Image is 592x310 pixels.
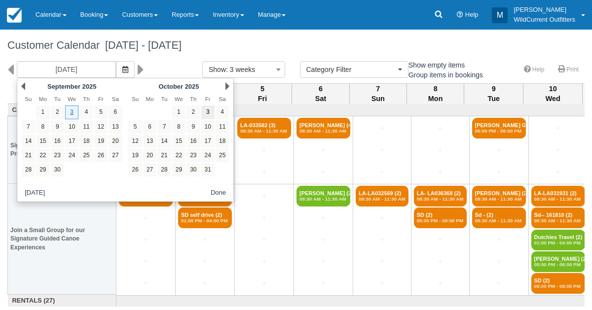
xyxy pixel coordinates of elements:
a: 4 [79,105,93,119]
a: 13 [109,120,122,134]
a: 30 [186,163,200,176]
i: Help [457,12,463,18]
a: + [472,167,526,177]
a: + [296,145,350,155]
a: + [119,213,173,223]
a: + [237,278,291,288]
a: 15 [36,135,49,148]
a: 30 [51,163,64,176]
button: Show: 3 weeks [202,61,285,78]
a: + [178,235,232,245]
a: Dutchies Travel (2)01:00 PM - 04:00 PM [531,230,585,250]
a: 27 [143,163,156,176]
a: + [119,235,173,245]
a: 2 [51,105,64,119]
a: 9 [186,120,200,134]
a: 13 [143,135,156,148]
button: Done [207,187,230,199]
th: 5 Fri [233,83,292,104]
th: 10 Wed [523,83,583,104]
a: + [414,256,467,267]
a: 28 [157,163,171,176]
span: Help [465,11,479,18]
div: M [492,7,508,23]
a: 14 [22,135,35,148]
a: 22 [172,149,185,162]
em: 05:00 PM - 08:00 PM [475,128,523,134]
em: 05:00 PM - 08:00 PM [417,218,464,224]
span: Category Filter [306,65,396,74]
a: 20 [143,149,156,162]
a: + [296,235,350,245]
a: [PERSON_NAME] (2)08:30 AM - 11:30 AM [472,186,526,207]
a: 3 [201,105,215,119]
a: + [472,278,526,288]
a: 4 [216,105,229,119]
a: Canoe Adventures (66) [10,105,114,115]
a: + [531,167,585,177]
img: checkfront-main-nav-mini-logo.png [7,8,22,23]
a: + [531,145,585,155]
em: 08:30 AM - 11:30 AM [240,128,288,134]
a: + [237,213,291,223]
a: + [356,278,408,288]
em: 08:30 AM - 11:30 AM [475,218,523,224]
a: LA- LA036368 (2)08:30 AM - 11:30 AM [414,186,467,207]
a: 10 [65,120,78,134]
span: Friday [205,96,211,102]
a: 21 [157,149,171,162]
a: 5 [94,105,108,119]
a: + [356,145,408,155]
span: Show [209,66,226,73]
a: + [414,145,467,155]
a: + [472,145,526,155]
a: 23 [51,149,64,162]
a: Sd-- 161810 (2)08:30 AM - 11:30 AM [531,207,585,228]
span: Saturday [112,96,119,102]
a: + [237,191,291,202]
a: 11 [79,120,93,134]
a: + [178,256,232,267]
a: 15 [172,135,185,148]
a: [PERSON_NAME] (2)08:30 AM - 11:30 AM [296,186,350,207]
a: 24 [65,149,78,162]
a: 10 [201,120,215,134]
span: Saturday [219,96,226,102]
a: 7 [22,120,35,134]
a: 11 [216,120,229,134]
span: Thursday [83,96,90,102]
h1: Customer Calendar [7,39,585,51]
em: 08:30 AM - 11:30 AM [299,128,347,134]
span: Sunday [132,96,139,102]
a: + [296,256,350,267]
a: 22 [36,149,49,162]
th: Join a Small Group for our Signature Guided Canoe Experiences [8,184,116,295]
a: LA-LA031931 (2)08:30 AM - 11:30 AM [531,186,585,207]
span: Wednesday [68,96,76,102]
a: 19 [128,149,142,162]
em: 01:00 PM - 04:00 PM [534,240,582,246]
a: 12 [128,135,142,148]
a: 25 [216,149,229,162]
a: + [296,167,350,177]
a: 12 [94,120,108,134]
a: + [119,278,173,288]
span: Wednesday [175,96,183,102]
a: 29 [36,163,49,176]
a: + [414,167,467,177]
a: + [356,213,408,223]
span: Group items in bookings [397,71,491,78]
em: 08:30 AM - 11:30 AM [534,218,582,224]
a: 26 [94,149,108,162]
span: Tuesday [54,96,61,102]
label: Group items in bookings [397,68,489,82]
a: 18 [79,135,93,148]
a: 31 [201,163,215,176]
p: WildCurrent Outfitters [514,15,575,25]
th: 9 Tue [464,83,523,104]
a: 16 [51,135,64,148]
a: 19 [94,135,108,148]
a: 8 [172,120,185,134]
a: + [296,213,350,223]
em: 05:00 PM - 08:00 PM [534,262,582,268]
